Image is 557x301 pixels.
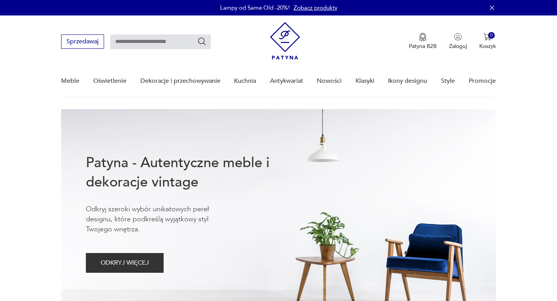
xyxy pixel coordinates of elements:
[479,33,496,50] button: 0Koszyk
[294,4,337,12] a: Zobacz produkty
[419,33,427,41] img: Ikona medalu
[86,261,164,266] a: ODKRYJ WIĘCEJ
[388,66,427,96] a: Ikony designu
[86,253,164,273] button: ODKRYJ WIĘCEJ
[409,33,437,50] button: Patyna B2B
[140,66,220,96] a: Dekoracje i przechowywanie
[93,66,126,96] a: Oświetlenie
[61,66,79,96] a: Meble
[86,204,233,234] p: Odkryj szeroki wybór unikatowych pereł designu, które podkreślą wyjątkowy styl Twojego wnętrza.
[270,66,303,96] a: Antykwariat
[270,22,300,60] img: Patyna - sklep z meblami i dekoracjami vintage
[355,66,374,96] a: Klasyki
[484,33,491,41] img: Ikona koszyka
[61,34,104,49] button: Sprzedawaj
[409,33,437,50] a: Ikona medaluPatyna B2B
[197,37,207,46] button: Szukaj
[317,66,342,96] a: Nowości
[488,32,495,39] div: 0
[86,153,295,192] h1: Patyna - Autentyczne meble i dekoracje vintage
[409,43,437,50] p: Patyna B2B
[61,39,104,45] a: Sprzedawaj
[449,43,467,50] p: Zaloguj
[454,33,462,41] img: Ikonka użytkownika
[469,66,496,96] a: Promocje
[220,4,290,12] p: Lampy od Same Old -20%!
[449,33,467,50] button: Zaloguj
[479,43,496,50] p: Koszyk
[234,66,256,96] a: Kuchnia
[441,66,455,96] a: Style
